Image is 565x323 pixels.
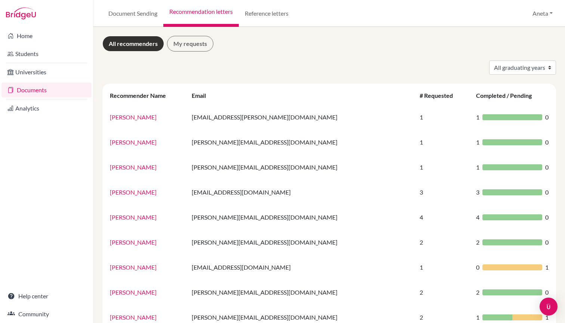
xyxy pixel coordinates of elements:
a: [PERSON_NAME] [110,214,157,221]
a: Help center [1,289,92,304]
a: Community [1,307,92,322]
span: 0 [545,138,549,147]
span: 1 [545,263,549,272]
span: 0 [545,163,549,172]
td: 1 [415,105,471,130]
a: [PERSON_NAME] [110,139,157,146]
a: [PERSON_NAME] [110,264,157,271]
a: [PERSON_NAME] [110,314,157,321]
td: [EMAIL_ADDRESS][PERSON_NAME][DOMAIN_NAME] [187,105,415,130]
td: [PERSON_NAME][EMAIL_ADDRESS][DOMAIN_NAME] [187,230,415,255]
a: Home [1,28,92,43]
td: 4 [415,205,471,230]
td: 3 [415,180,471,205]
a: [PERSON_NAME] [110,239,157,246]
div: Open Intercom Messenger [540,298,558,316]
td: 1 [415,155,471,180]
td: 1 [415,255,471,280]
span: 0 [545,238,549,247]
span: 1 [476,138,479,147]
a: Analytics [1,101,92,116]
a: Students [1,46,92,61]
a: [PERSON_NAME] [110,114,157,121]
a: Universities [1,65,92,80]
span: 0 [545,288,549,297]
div: Completed / Pending [476,92,539,99]
td: [PERSON_NAME][EMAIL_ADDRESS][DOMAIN_NAME] [187,205,415,230]
div: # Requested [420,92,460,99]
a: [PERSON_NAME] [110,189,157,196]
span: 3 [476,188,479,197]
td: [PERSON_NAME][EMAIL_ADDRESS][DOMAIN_NAME] [187,280,415,305]
span: 0 [545,113,549,122]
td: 2 [415,280,471,305]
a: My requests [167,36,213,52]
span: 1 [476,113,479,122]
span: 0 [545,188,549,197]
td: 1 [415,130,471,155]
span: 1 [476,163,479,172]
td: 2 [415,230,471,255]
span: 1 [545,313,549,322]
span: 2 [476,288,479,297]
a: [PERSON_NAME] [110,164,157,171]
span: 0 [476,263,479,272]
span: 2 [476,238,479,247]
a: [PERSON_NAME] [110,289,157,296]
td: [PERSON_NAME][EMAIL_ADDRESS][DOMAIN_NAME] [187,155,415,180]
a: Documents [1,83,92,97]
td: [EMAIL_ADDRESS][DOMAIN_NAME] [187,180,415,205]
a: All recommenders [102,36,164,52]
td: [PERSON_NAME][EMAIL_ADDRESS][DOMAIN_NAME] [187,130,415,155]
span: 4 [476,213,479,222]
img: Bridge-U [6,7,36,19]
td: [EMAIL_ADDRESS][DOMAIN_NAME] [187,255,415,280]
span: 1 [476,313,479,322]
div: Recommender Name [110,92,173,99]
div: Email [192,92,213,99]
button: Aneta [529,6,556,21]
span: 0 [545,213,549,222]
